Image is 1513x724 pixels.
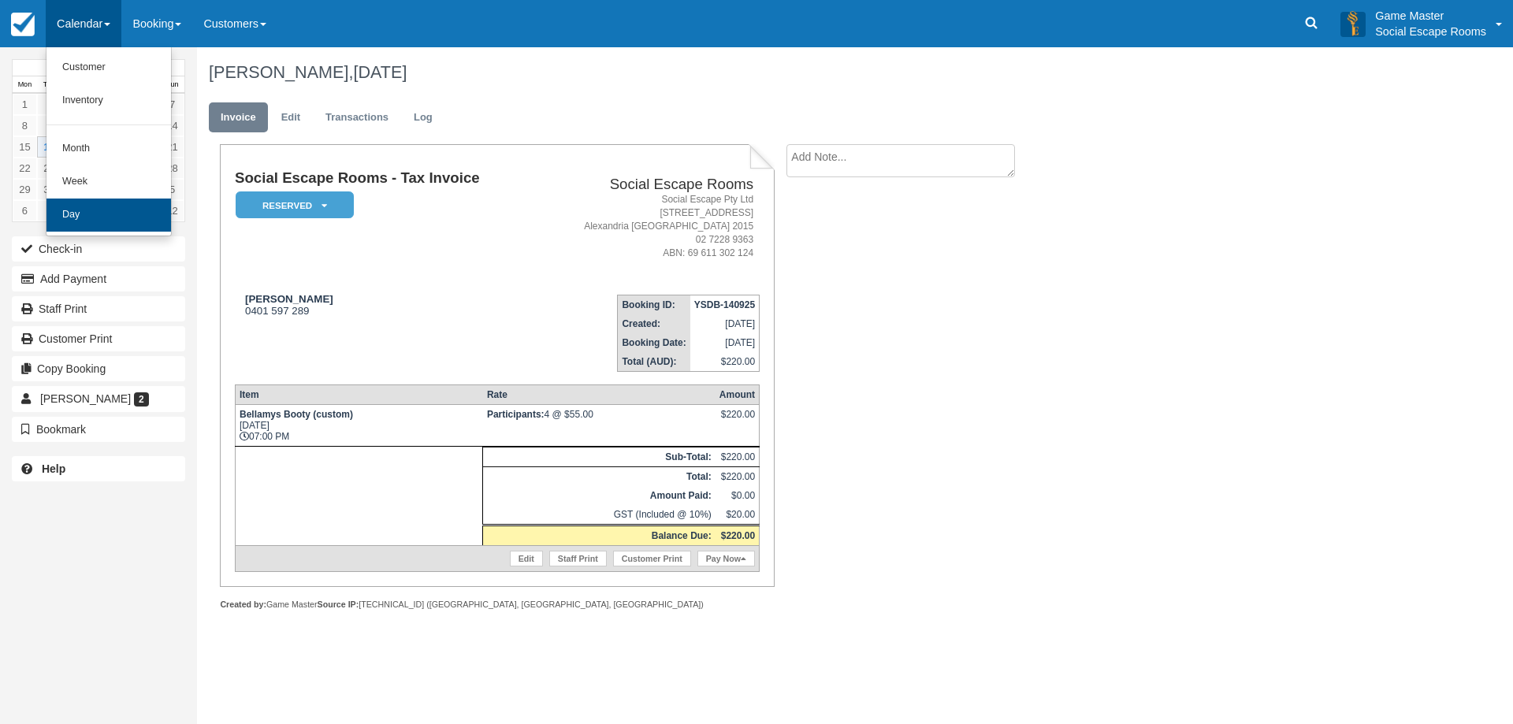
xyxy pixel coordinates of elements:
[13,94,37,115] a: 1
[318,600,359,609] strong: Source IP:
[209,102,268,133] a: Invoice
[12,417,185,442] button: Bookmark
[314,102,400,133] a: Transactions
[46,132,171,165] a: Month
[483,405,716,447] td: 4 @ $55.00
[37,94,61,115] a: 2
[240,409,353,420] strong: Bellamys Booty (custom)
[690,352,760,372] td: $220.00
[510,551,543,566] a: Edit
[618,352,690,372] th: Total (AUD):
[42,462,65,475] b: Help
[13,179,37,200] a: 29
[160,179,184,200] a: 5
[270,102,312,133] a: Edit
[160,76,184,94] th: Sun
[37,76,61,94] th: Tue
[618,295,690,315] th: Booking ID:
[37,136,61,158] a: 16
[235,405,482,447] td: [DATE] 07:00 PM
[236,191,354,219] em: Reserved
[37,158,61,179] a: 23
[46,47,172,236] ul: Calendar
[13,158,37,179] a: 22
[1375,8,1486,24] p: Game Master
[483,486,716,505] th: Amount Paid:
[613,551,691,566] a: Customer Print
[716,486,760,505] td: $0.00
[46,165,171,199] a: Week
[483,467,716,487] th: Total:
[40,392,131,405] span: [PERSON_NAME]
[542,193,753,261] address: Social Escape Pty Ltd [STREET_ADDRESS] Alexandria [GEOGRAPHIC_DATA] 2015 02 7228 9363 ABN: 69 611...
[220,600,266,609] strong: Created by:
[13,200,37,221] a: 6
[46,51,171,84] a: Customer
[402,102,444,133] a: Log
[12,296,185,321] a: Staff Print
[483,505,716,525] td: GST (Included @ 10%)
[37,200,61,221] a: 7
[618,333,690,352] th: Booking Date:
[12,456,185,481] a: Help
[1340,11,1366,36] img: A3
[37,179,61,200] a: 30
[716,467,760,487] td: $220.00
[12,356,185,381] button: Copy Booking
[235,293,536,317] div: 0401 597 289
[160,158,184,179] a: 28
[690,333,760,352] td: [DATE]
[13,115,37,136] a: 8
[11,13,35,36] img: checkfront-main-nav-mini-logo.png
[719,409,755,433] div: $220.00
[542,176,753,193] h2: Social Escape Rooms
[353,62,407,82] span: [DATE]
[694,299,755,310] strong: YSDB-140925
[716,447,760,467] td: $220.00
[235,385,482,405] th: Item
[235,191,348,220] a: Reserved
[12,386,185,411] a: [PERSON_NAME] 2
[220,599,774,611] div: Game Master [TECHNICAL_ID] ([GEOGRAPHIC_DATA], [GEOGRAPHIC_DATA], [GEOGRAPHIC_DATA])
[716,385,760,405] th: Amount
[483,385,716,405] th: Rate
[483,447,716,467] th: Sub-Total:
[483,525,716,546] th: Balance Due:
[1375,24,1486,39] p: Social Escape Rooms
[12,326,185,351] a: Customer Print
[160,200,184,221] a: 12
[721,530,755,541] strong: $220.00
[487,409,545,420] strong: Participants
[160,115,184,136] a: 14
[716,505,760,525] td: $20.00
[12,266,185,291] button: Add Payment
[697,551,755,566] a: Pay Now
[12,236,185,262] button: Check-in
[13,76,37,94] th: Mon
[549,551,607,566] a: Staff Print
[245,293,333,305] strong: [PERSON_NAME]
[13,136,37,158] a: 15
[46,199,171,232] a: Day
[46,84,171,117] a: Inventory
[618,314,690,333] th: Created:
[37,115,61,136] a: 9
[160,136,184,158] a: 21
[690,314,760,333] td: [DATE]
[160,94,184,115] a: 7
[134,392,149,407] span: 2
[209,63,1320,82] h1: [PERSON_NAME],
[235,170,536,187] h1: Social Escape Rooms - Tax Invoice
